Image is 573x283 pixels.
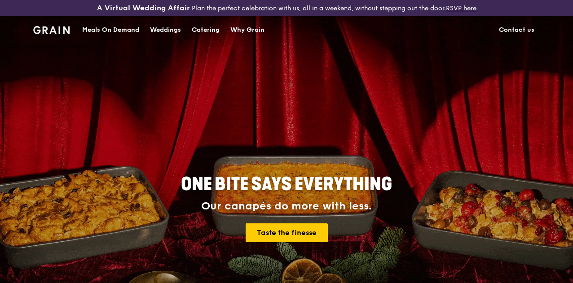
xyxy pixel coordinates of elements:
[186,17,225,44] a: Catering
[82,17,139,44] div: Meals On Demand
[125,200,448,213] div: Our canapés do more with less.
[494,17,540,44] a: Contact us
[192,17,220,44] div: Catering
[181,174,392,195] span: ONE BITE SAYS EVERYTHING
[33,26,70,34] img: Grain
[150,17,181,44] div: Weddings
[97,4,190,13] h3: A Virtual Wedding Affair
[446,4,476,12] a: RSVP here
[145,17,186,44] a: Weddings
[246,223,328,242] a: Taste the finesse
[33,16,70,43] a: GrainGrain
[96,4,478,13] div: Plan the perfect celebration with us, all in a weekend, without stepping out the door.
[230,17,264,44] div: Why Grain
[225,17,270,44] a: Why Grain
